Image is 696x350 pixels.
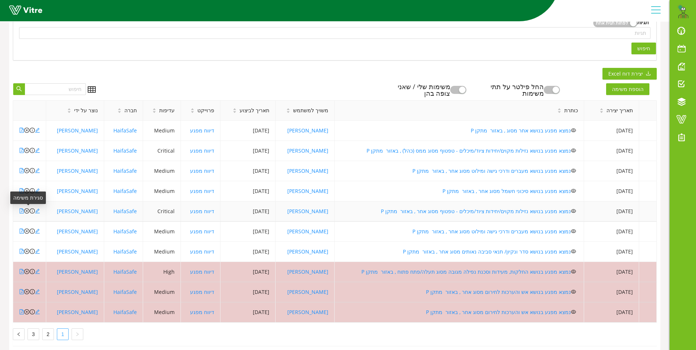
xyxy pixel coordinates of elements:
[190,268,214,275] a: דיווח מפגע
[19,249,24,254] span: file-pdf
[221,161,276,181] td: [DATE]
[30,249,35,254] span: info-circle
[584,262,639,282] td: [DATE]
[19,228,24,235] a: file-pdf
[30,168,35,173] span: info-circle
[24,148,29,153] span: close-circle
[412,167,571,174] a: נמצא מפגע בנושא מעברים ודרכי גישה ומילוט מסוג אחר , באזור מתקן P
[190,228,214,235] a: דיווח מפגע
[190,147,214,154] a: דיווח מפגע
[564,106,578,114] span: כותרת
[30,188,35,193] span: info-circle
[442,187,571,194] a: נמצא מפגע בנושא סיכוני חשמל מסוג אחר , באזור מתקן P
[43,329,54,340] a: 2
[57,309,98,316] a: [PERSON_NAME]
[584,201,639,222] td: [DATE]
[293,106,328,114] span: משויך למשתמש
[143,141,181,161] td: Critical
[287,228,328,235] a: [PERSON_NAME]
[19,168,24,173] span: file-pdf
[571,208,576,214] span: eye
[35,147,40,154] a: edit
[240,106,269,114] span: תאריך לביצוע
[113,309,137,316] a: HaifaSafe
[35,309,40,316] a: edit
[75,332,80,336] span: right
[57,147,98,154] a: [PERSON_NAME]
[233,110,237,114] span: caret-down
[57,328,69,340] li: 1
[584,242,639,262] td: [DATE]
[646,71,651,77] span: download
[286,110,290,114] span: caret-down
[19,187,24,194] a: file-pdf
[287,288,328,295] a: [PERSON_NAME]
[584,181,639,201] td: [DATE]
[19,127,24,134] a: file-pdf
[24,208,29,214] span: close-circle
[190,288,214,295] a: דיווח מפגע
[24,249,29,254] span: close-circle
[17,332,21,336] span: left
[367,147,571,154] a: נמצא מפגע בנושא נזילות מקוים/יחידות ציוד/מיכלים - טפטוף מסוג ממס (כהל) , באזור מתקן P
[19,208,24,215] a: file-pdf
[35,188,40,193] span: edit
[24,309,29,314] span: close-circle
[471,127,571,134] a: נמצא מפגע בנושא אחר מסוג , באזור מתקן P
[13,83,25,95] button: search
[143,302,181,322] td: Medium
[30,208,35,214] span: info-circle
[221,201,276,222] td: [DATE]
[19,128,24,133] span: file-pdf
[608,70,643,78] span: יצירת דוח Excel
[287,127,328,134] a: [PERSON_NAME]
[16,86,22,92] span: search
[190,187,214,194] a: דיווח מפגע
[190,127,214,134] a: דיווח מפגע
[286,107,290,111] span: caret-up
[571,168,576,173] span: eye
[143,242,181,262] td: Medium
[571,309,576,314] span: eye
[152,110,156,114] span: caret-down
[19,188,24,193] span: file-pdf
[25,83,86,95] input: חיפוש
[67,107,71,111] span: caret-up
[600,110,604,114] span: caret-down
[35,167,40,174] a: edit
[113,127,137,134] a: HaifaSafe
[221,242,276,262] td: [DATE]
[412,228,571,235] a: נמצא מפגע בנושא מעברים ודרכי גישה ומילוט מסוג אחר , באזור מתקן P
[221,181,276,201] td: [DATE]
[35,228,40,235] a: edit
[35,168,40,173] span: edit
[113,187,137,194] a: HaifaSafe
[57,167,98,174] a: [PERSON_NAME]
[24,269,29,274] span: close-circle
[143,121,181,141] td: Medium
[117,110,121,114] span: caret-down
[190,107,194,111] span: caret-up
[19,147,24,154] a: file-pdf
[584,222,639,242] td: [DATE]
[24,289,29,294] span: close-circle
[381,208,571,215] a: נמצא מפגע בנושא נזילות מקוים/יחידות ציוד/מיכלים - טפטוף מסוג אחר , באזור מתקן P
[30,128,35,133] span: info-circle
[57,329,68,340] a: 1
[28,329,39,340] a: 3
[30,309,35,314] span: info-circle
[13,328,25,340] li: העמוד הבא
[35,269,40,274] span: edit
[403,248,571,255] a: נמצא מפגע בנושא סדר ונקיון/ תנאי סביבה נאותים מסוג אחר , באזור מתקן P
[67,110,71,114] span: caret-down
[19,167,24,174] a: file-pdf
[35,309,40,314] span: edit
[571,269,576,274] span: eye
[190,208,214,215] a: דיווח מפגע
[287,309,328,316] a: [PERSON_NAME]
[74,106,98,114] span: נוצר על ידי
[584,161,639,181] td: [DATE]
[35,248,40,255] a: edit
[30,269,35,274] span: info-circle
[57,187,98,194] a: [PERSON_NAME]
